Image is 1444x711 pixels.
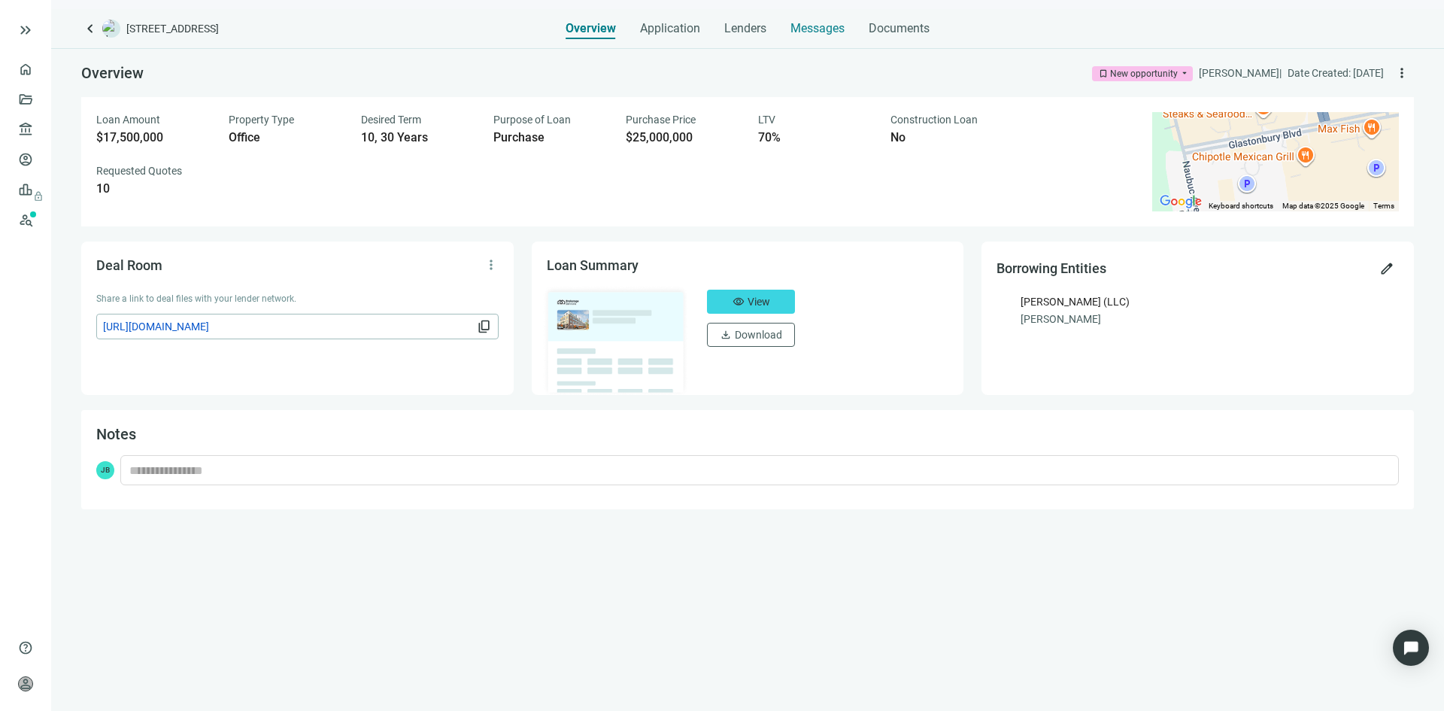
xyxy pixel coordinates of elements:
[1098,68,1109,79] span: bookmark
[1199,65,1282,81] div: [PERSON_NAME] |
[890,130,1005,145] div: No
[81,20,99,38] a: keyboard_arrow_left
[758,130,872,145] div: 70%
[96,461,114,479] span: JB
[17,21,35,39] button: keyboard_double_arrow_right
[707,323,795,347] button: downloadDownload
[126,21,219,36] span: [STREET_ADDRESS]
[493,130,608,145] div: Purchase
[96,114,160,126] span: Loan Amount
[96,293,296,304] span: Share a link to deal files with your lender network.
[733,296,745,308] span: visibility
[997,260,1106,276] span: Borrowing Entities
[81,64,144,82] span: Overview
[361,130,475,145] div: 10, 30 Years
[890,114,978,126] span: Construction Loan
[1373,202,1394,210] a: Terms (opens in new tab)
[1288,65,1384,81] div: Date Created: [DATE]
[493,114,571,126] span: Purpose of Loan
[547,257,639,273] span: Loan Summary
[1156,192,1206,211] img: Google
[1393,630,1429,666] div: Open Intercom Messenger
[96,130,211,145] div: $17,500,000
[1282,202,1364,210] span: Map data ©2025 Google
[361,114,421,126] span: Desired Term
[102,20,120,38] img: deal-logo
[566,21,616,36] span: Overview
[229,114,294,126] span: Property Type
[790,21,845,35] span: Messages
[96,181,211,196] div: 10
[1394,65,1409,81] span: more_vert
[1021,311,1399,327] div: [PERSON_NAME]
[1110,66,1178,81] div: New opportunity
[229,130,343,145] div: Office
[477,319,492,334] span: content_copy
[640,21,700,36] span: Application
[484,257,499,272] span: more_vert
[18,676,33,691] span: person
[1390,61,1414,85] button: more_vert
[1375,257,1399,281] button: edit
[1156,192,1206,211] a: Open this area in Google Maps (opens a new window)
[1209,201,1273,211] button: Keyboard shortcuts
[18,640,33,655] span: help
[542,285,690,397] img: dealOverviewImg
[96,425,136,443] span: Notes
[1379,261,1394,276] span: edit
[707,290,795,314] button: visibilityView
[626,114,696,126] span: Purchase Price
[479,253,503,277] button: more_vert
[103,318,474,335] span: [URL][DOMAIN_NAME]
[1021,293,1130,310] div: [PERSON_NAME] (LLC)
[96,165,182,177] span: Requested Quotes
[869,21,930,36] span: Documents
[626,130,740,145] div: $25,000,000
[748,296,770,308] span: View
[720,329,732,341] span: download
[735,329,782,341] span: Download
[96,257,162,273] span: Deal Room
[724,21,766,36] span: Lenders
[758,114,775,126] span: LTV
